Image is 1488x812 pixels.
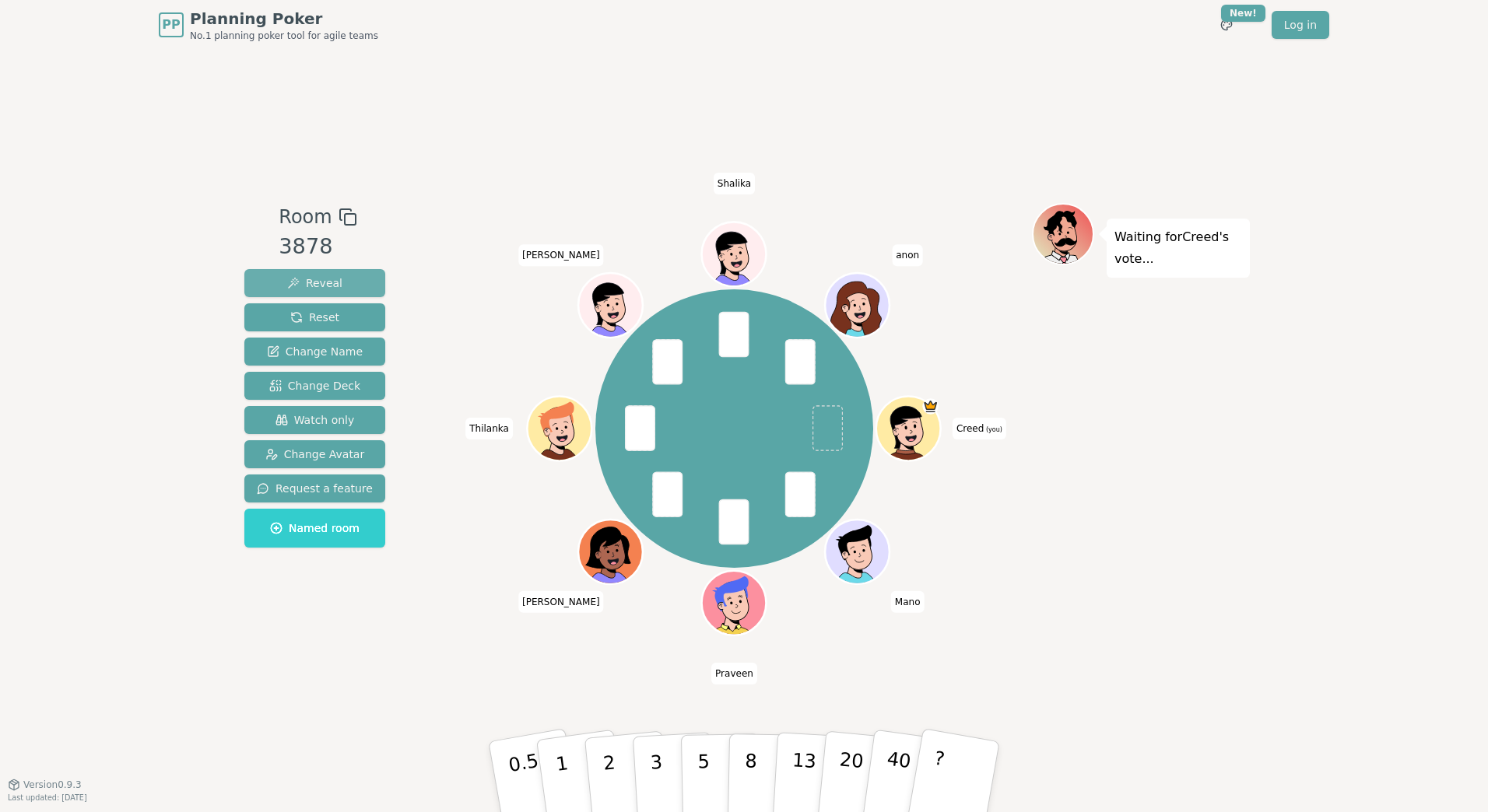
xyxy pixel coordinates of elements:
a: PPPlanning PokerNo.1 planning poker tool for agile teams [159,8,378,42]
button: New! [1213,11,1241,39]
span: Change Deck [269,378,360,394]
span: No.1 planning poker tool for agile teams [190,30,378,42]
button: Reset [244,303,385,331]
span: Reveal [287,275,342,291]
span: Room [279,203,332,231]
button: Named room [244,509,385,548]
p: Waiting for Creed 's vote... [1114,226,1242,270]
span: Creed is the host [923,398,939,415]
span: Last updated: [DATE] [8,793,87,802]
span: (you) [984,426,1002,433]
span: Watch only [275,412,355,428]
span: Change Name [267,344,363,359]
span: Click to change your name [892,244,923,266]
span: Planning Poker [190,8,378,30]
span: PP [162,16,180,34]
span: Named room [270,520,360,536]
span: Click to change your name [465,418,513,439]
button: Request a feature [244,474,385,502]
button: Reveal [244,269,385,297]
span: Click to change your name [518,244,604,266]
span: Click to change your name [714,173,755,194]
button: Change Name [244,338,385,366]
button: Change Avatar [244,440,385,468]
a: Log in [1272,11,1329,39]
span: Reset [290,310,339,325]
div: 3878 [279,231,356,263]
span: Click to change your name [891,590,925,612]
span: Click to change your name [953,418,1006,439]
button: Watch only [244,406,385,434]
span: Request a feature [257,481,373,496]
span: Click to change your name [518,590,604,612]
span: Version 0.9.3 [23,779,82,791]
button: Version0.9.3 [8,779,82,791]
button: Change Deck [244,372,385,400]
button: Click to change your avatar [879,398,939,459]
div: New! [1221,5,1265,22]
span: Click to change your name [711,663,757,684]
span: Change Avatar [265,446,365,462]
